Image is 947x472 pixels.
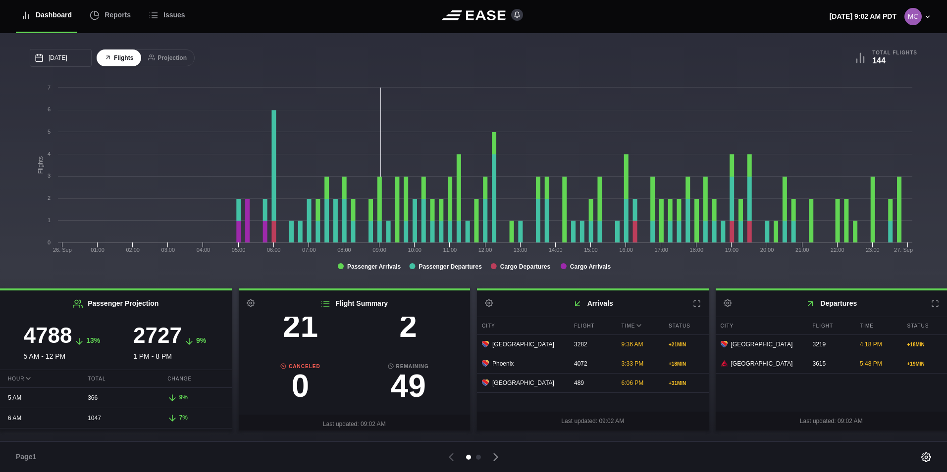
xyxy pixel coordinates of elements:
[872,56,886,65] b: 144
[569,335,614,354] div: 3282
[760,247,774,253] text: 20:00
[478,247,492,253] text: 12:00
[48,129,51,135] text: 5
[267,247,281,253] text: 06:00
[725,247,739,253] text: 19:00
[239,290,471,317] h2: Flight Summary
[443,247,457,253] text: 11:00
[80,370,152,387] div: Total
[894,247,913,253] tspan: 27. Sep
[16,452,41,462] span: Page 1
[872,49,917,56] b: Total Flights
[866,247,880,253] text: 23:00
[48,173,51,179] text: 3
[161,247,175,253] text: 03:00
[354,370,462,402] h3: 49
[492,340,554,349] span: [GEOGRAPHIC_DATA]
[731,359,793,368] span: [GEOGRAPHIC_DATA]
[907,341,943,348] div: + 18 MIN
[622,360,644,367] span: 3:33 PM
[140,49,195,67] button: Projection
[159,370,231,387] div: Change
[23,325,72,346] h3: 4788
[126,247,140,253] text: 02:00
[48,195,51,201] text: 2
[716,317,805,334] div: City
[907,360,943,368] div: + 19 MIN
[232,247,246,253] text: 05:00
[669,379,704,387] div: + 31 MIN
[419,263,482,270] tspan: Passenger Departures
[477,412,709,430] div: Last updated: 09:02 AM
[408,247,421,253] text: 10:00
[904,8,922,25] img: 1153cdcb26907aa7d1cda5a03a6cdb74
[808,335,853,354] div: 3219
[196,336,206,344] span: 9%
[30,49,92,67] input: mm/dd/yyyy
[53,247,72,253] tspan: 26. Sep
[664,317,709,334] div: Status
[860,341,882,348] span: 4:18 PM
[669,341,704,348] div: + 21 MIN
[86,336,100,344] span: 13%
[622,379,644,386] span: 6:06 PM
[37,156,44,174] tspan: Flights
[179,414,188,421] span: 7%
[8,325,116,362] div: 5 AM - 12 PM
[247,370,355,402] h3: 0
[80,429,152,448] div: 548
[549,247,563,253] text: 14:00
[477,317,567,334] div: City
[477,290,709,317] h2: Arrivals
[80,409,152,427] div: 1047
[48,106,51,112] text: 6
[247,363,355,407] a: Canceled0
[492,359,514,368] span: Phoenix
[622,341,643,348] span: 9:36 AM
[97,49,141,67] button: Flights
[808,317,853,334] div: Flight
[617,317,662,334] div: Time
[48,217,51,223] text: 1
[830,11,896,22] p: [DATE] 9:02 AM PDT
[831,247,844,253] text: 22:00
[354,303,462,347] a: Delayed2
[48,85,51,91] text: 7
[247,363,355,370] b: Canceled
[372,247,386,253] text: 09:00
[354,310,462,342] h3: 2
[247,310,355,342] h3: 21
[302,247,316,253] text: 07:00
[654,247,668,253] text: 17:00
[669,360,704,368] div: + 18 MIN
[91,247,105,253] text: 01:00
[500,263,551,270] tspan: Cargo Departures
[514,247,527,253] text: 13:00
[48,151,51,157] text: 4
[347,263,401,270] tspan: Passenger Arrivals
[569,354,614,373] div: 4072
[795,247,809,253] text: 21:00
[354,363,462,407] a: Remaining49
[584,247,598,253] text: 15:00
[690,247,704,253] text: 18:00
[860,360,882,367] span: 5:48 PM
[855,317,900,334] div: Time
[569,374,614,392] div: 489
[247,303,355,347] a: Completed21
[116,325,224,362] div: 1 PM - 8 PM
[570,263,611,270] tspan: Cargo Arrivals
[48,239,51,245] text: 0
[731,340,793,349] span: [GEOGRAPHIC_DATA]
[808,354,853,373] div: 3615
[179,394,188,401] span: 9%
[569,317,614,334] div: Flight
[197,247,210,253] text: 04:00
[354,363,462,370] b: Remaining
[239,415,471,433] div: Last updated: 09:02 AM
[133,325,182,346] h3: 2727
[337,247,351,253] text: 08:00
[80,388,152,407] div: 366
[619,247,633,253] text: 16:00
[492,378,554,387] span: [GEOGRAPHIC_DATA]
